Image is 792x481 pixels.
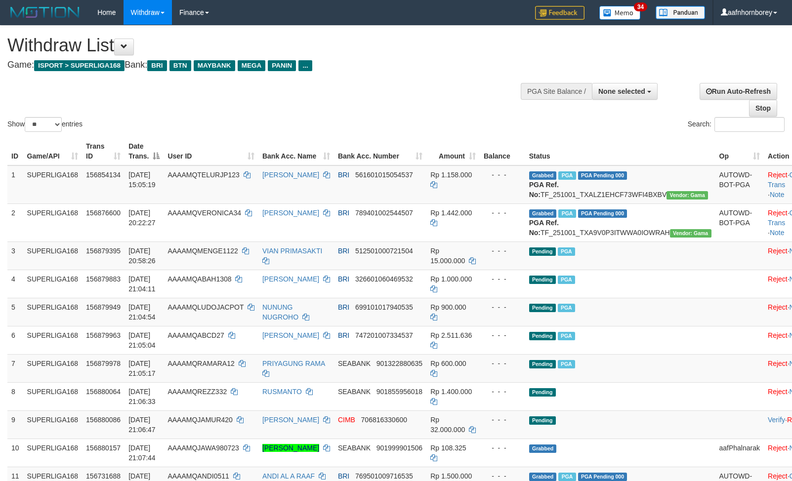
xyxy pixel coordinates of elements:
[338,360,371,367] span: SEABANK
[768,247,788,255] a: Reject
[558,332,575,340] span: Marked by aafromsomean
[484,359,521,368] div: - - -
[147,60,167,71] span: BRI
[529,332,556,340] span: Pending
[338,331,349,339] span: BRI
[430,444,466,452] span: Rp 108.325
[262,472,315,480] a: ANDI AL A RAAF
[768,444,788,452] a: Reject
[529,388,556,397] span: Pending
[125,137,164,165] th: Date Trans.: activate to sort column descending
[34,60,125,71] span: ISPORT > SUPERLIGA168
[770,191,785,199] a: Note
[7,117,83,132] label: Show entries
[484,330,521,340] div: - - -
[529,209,557,218] span: Grabbed
[355,303,413,311] span: Copy 699101017940535 to clipboard
[355,247,413,255] span: Copy 512501000721504 to clipboard
[86,331,121,339] span: 156879963
[128,247,156,265] span: [DATE] 20:58:26
[7,439,23,467] td: 10
[128,388,156,405] span: [DATE] 21:06:33
[128,303,156,321] span: [DATE] 21:04:54
[376,388,422,396] span: Copy 901855956018 to clipboard
[700,83,777,100] a: Run Auto-Refresh
[23,382,83,410] td: SUPERLIGA168
[529,473,557,481] span: Grabbed
[667,191,708,200] span: Vendor URL: https://trx31.1velocity.biz
[768,416,785,424] a: Verify
[86,472,121,480] span: 156731688
[338,209,349,217] span: BRI
[484,274,521,284] div: - - -
[484,471,521,481] div: - - -
[128,171,156,189] span: [DATE] 15:05:19
[86,275,121,283] span: 156879883
[338,444,371,452] span: SEABANK
[558,209,576,218] span: Marked by aafsengchandara
[430,303,466,311] span: Rp 900.000
[262,444,319,452] a: [PERSON_NAME]
[262,331,319,339] a: [PERSON_NAME]
[529,171,557,180] span: Grabbed
[167,360,234,367] span: AAAAMQRAMARA12
[656,6,705,19] img: panduan.png
[262,209,319,217] a: [PERSON_NAME]
[558,171,576,180] span: Marked by aafsengchandara
[23,439,83,467] td: SUPERLIGA168
[7,298,23,326] td: 5
[23,270,83,298] td: SUPERLIGA168
[599,6,641,20] img: Button%20Memo.svg
[714,117,785,132] input: Search:
[768,331,788,339] a: Reject
[430,247,465,265] span: Rp 15.000.000
[338,171,349,179] span: BRI
[484,246,521,256] div: - - -
[128,444,156,462] span: [DATE] 21:07:44
[529,444,557,453] span: Grabbed
[262,388,302,396] a: RUSMANTO
[86,209,121,217] span: 156876600
[670,229,711,238] span: Vendor URL: https://trx31.1velocity.biz
[23,137,83,165] th: Game/API: activate to sort column ascending
[167,444,239,452] span: AAAAMQJAWA980723
[82,137,125,165] th: Trans ID: activate to sort column ascending
[7,36,518,55] h1: Withdraw List
[558,360,575,368] span: Marked by aafromsomean
[529,247,556,256] span: Pending
[525,203,715,241] td: TF_251001_TXA9V0P3ITWWA0IOWRAH
[578,473,627,481] span: PGA Pending
[715,439,764,467] td: aafPhalnarak
[529,416,556,425] span: Pending
[167,416,232,424] span: AAAAMQJAMUR420
[688,117,785,132] label: Search:
[484,208,521,218] div: - - -
[558,276,575,284] span: Marked by aafromsomean
[355,171,413,179] span: Copy 561601015054537 to clipboard
[768,171,788,179] a: Reject
[167,275,231,283] span: AAAAMQABAH1308
[338,472,349,480] span: BRI
[715,165,764,204] td: AUTOWD-BOT-PGA
[484,415,521,425] div: - - -
[7,165,23,204] td: 1
[86,444,121,452] span: 156880157
[167,171,240,179] span: AAAAMQTELURJP123
[768,303,788,311] a: Reject
[430,331,472,339] span: Rp 2.511.636
[258,137,334,165] th: Bank Acc. Name: activate to sort column ascending
[262,247,322,255] a: VIAN PRIMASAKTI
[558,473,576,481] span: Marked by aafromsomean
[768,388,788,396] a: Reject
[23,354,83,382] td: SUPERLIGA168
[768,209,788,217] a: Reject
[355,331,413,339] span: Copy 747201007334537 to clipboard
[7,60,518,70] h4: Game: Bank:
[128,209,156,227] span: [DATE] 20:22:27
[376,444,422,452] span: Copy 901999901506 to clipboard
[338,416,355,424] span: CIMB
[484,170,521,180] div: - - -
[23,410,83,439] td: SUPERLIGA168
[86,360,121,367] span: 156879978
[23,326,83,354] td: SUPERLIGA168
